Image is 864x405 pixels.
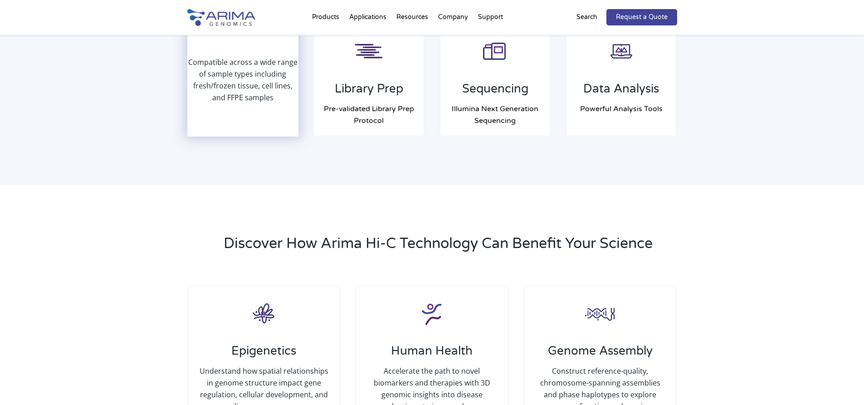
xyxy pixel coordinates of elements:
h4: Powerful Analysis Tools [576,103,667,115]
a: Request a Quote [606,9,677,25]
p: Compatible across a wide range of sample types including fresh/frozen tissue, cell lines, and FFP... [188,56,298,103]
h3: Genome Assembly [533,344,667,365]
img: Library-Prep-Step_Icon_Arima-Genomics.png [351,33,387,69]
p: Search [576,11,597,23]
h3: Epigenetics [197,344,331,365]
img: Genome-Assembly_Icon_Arima-Genomics.png [582,295,618,332]
img: Sequencing-Step_Icon_Arima-Genomics.png [477,33,513,69]
img: Arima-Genomics-logo [187,9,255,26]
img: Data-Analysis-Step_Icon_Arima-Genomics.png [603,33,639,69]
h3: Library Prep [323,82,415,103]
h3: Data Analysis [576,82,667,103]
h3: Sequencing [449,82,541,103]
h3: Human Health [365,344,498,365]
h4: Pre-validated Library Prep Protocol [323,103,415,127]
h2: Discover How Arima Hi-C Technology Can Benefit Your Science [224,234,677,261]
h4: Illumina Next Generation Sequencing [449,103,541,127]
img: Human-Health_Icon_Arima-Genomics.png [414,295,450,332]
img: Epigenetics_Icon_Arima-Genomics.png [246,295,282,332]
